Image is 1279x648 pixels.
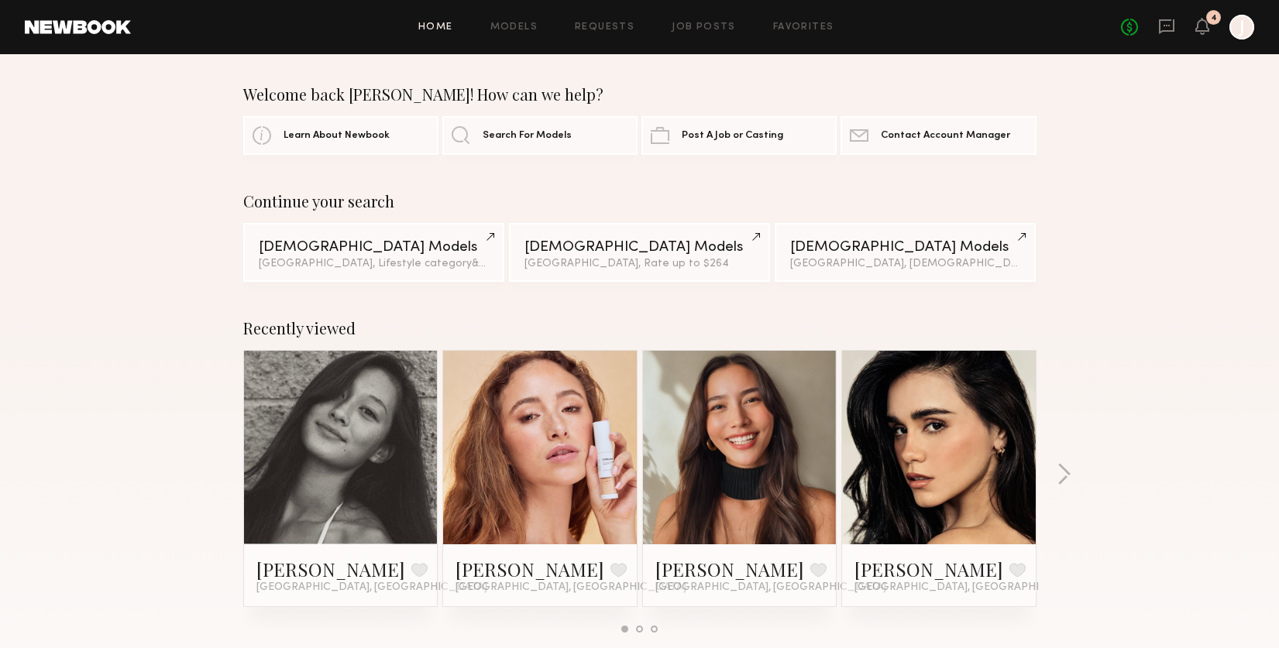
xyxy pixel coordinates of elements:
div: [GEOGRAPHIC_DATA], Lifestyle category [259,259,489,269]
a: Favorites [773,22,834,33]
div: [DEMOGRAPHIC_DATA] Models [259,240,489,255]
a: [PERSON_NAME] [854,557,1003,581]
span: [GEOGRAPHIC_DATA], [GEOGRAPHIC_DATA] [655,581,886,594]
div: Welcome back [PERSON_NAME]! How can we help? [243,85,1037,104]
div: [GEOGRAPHIC_DATA], [DEMOGRAPHIC_DATA] [790,259,1020,269]
a: J [1229,15,1254,39]
a: Job Posts [672,22,736,33]
span: [GEOGRAPHIC_DATA], [GEOGRAPHIC_DATA] [256,581,487,594]
a: Learn About Newbook [243,116,438,155]
a: [DEMOGRAPHIC_DATA] Models[GEOGRAPHIC_DATA], Lifestyle category&1other filter [243,223,504,282]
div: [GEOGRAPHIC_DATA], Rate up to $264 [524,259,755,269]
a: Home [418,22,453,33]
div: Continue your search [243,192,1037,211]
span: [GEOGRAPHIC_DATA], [GEOGRAPHIC_DATA] [456,581,686,594]
div: Recently viewed [243,319,1037,338]
a: Requests [575,22,634,33]
span: & 1 other filter [472,259,538,269]
div: [DEMOGRAPHIC_DATA] Models [790,240,1020,255]
a: Contact Account Manager [841,116,1036,155]
span: Learn About Newbook [284,131,390,141]
a: Post A Job or Casting [641,116,837,155]
a: Models [490,22,538,33]
a: [PERSON_NAME] [655,557,804,581]
span: Contact Account Manager [881,131,1010,141]
a: [DEMOGRAPHIC_DATA] Models[GEOGRAPHIC_DATA], Rate up to $264 [509,223,770,282]
span: Post A Job or Casting [682,131,783,141]
a: Search For Models [442,116,638,155]
span: [GEOGRAPHIC_DATA], [GEOGRAPHIC_DATA] [854,581,1085,594]
div: [DEMOGRAPHIC_DATA] Models [524,240,755,255]
div: 4 [1211,14,1217,22]
a: [PERSON_NAME] [256,557,405,581]
a: [DEMOGRAPHIC_DATA] Models[GEOGRAPHIC_DATA], [DEMOGRAPHIC_DATA] [775,223,1036,282]
a: [PERSON_NAME] [456,557,604,581]
span: Search For Models [483,131,572,141]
